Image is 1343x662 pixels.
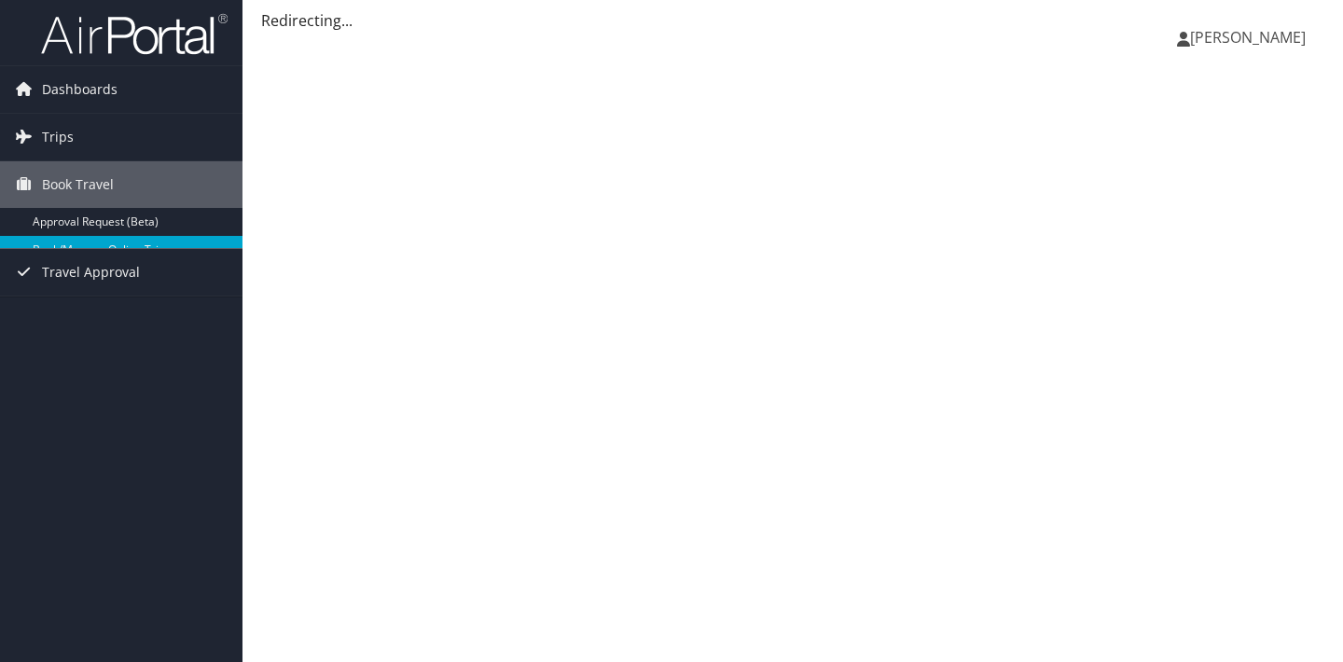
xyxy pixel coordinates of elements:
span: Travel Approval [42,249,140,296]
img: airportal-logo.png [41,12,228,56]
span: Trips [42,114,74,160]
span: [PERSON_NAME] [1190,27,1306,48]
a: [PERSON_NAME] [1177,9,1324,65]
span: Dashboards [42,66,118,113]
span: Book Travel [42,161,114,208]
div: Redirecting... [261,9,1324,32]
